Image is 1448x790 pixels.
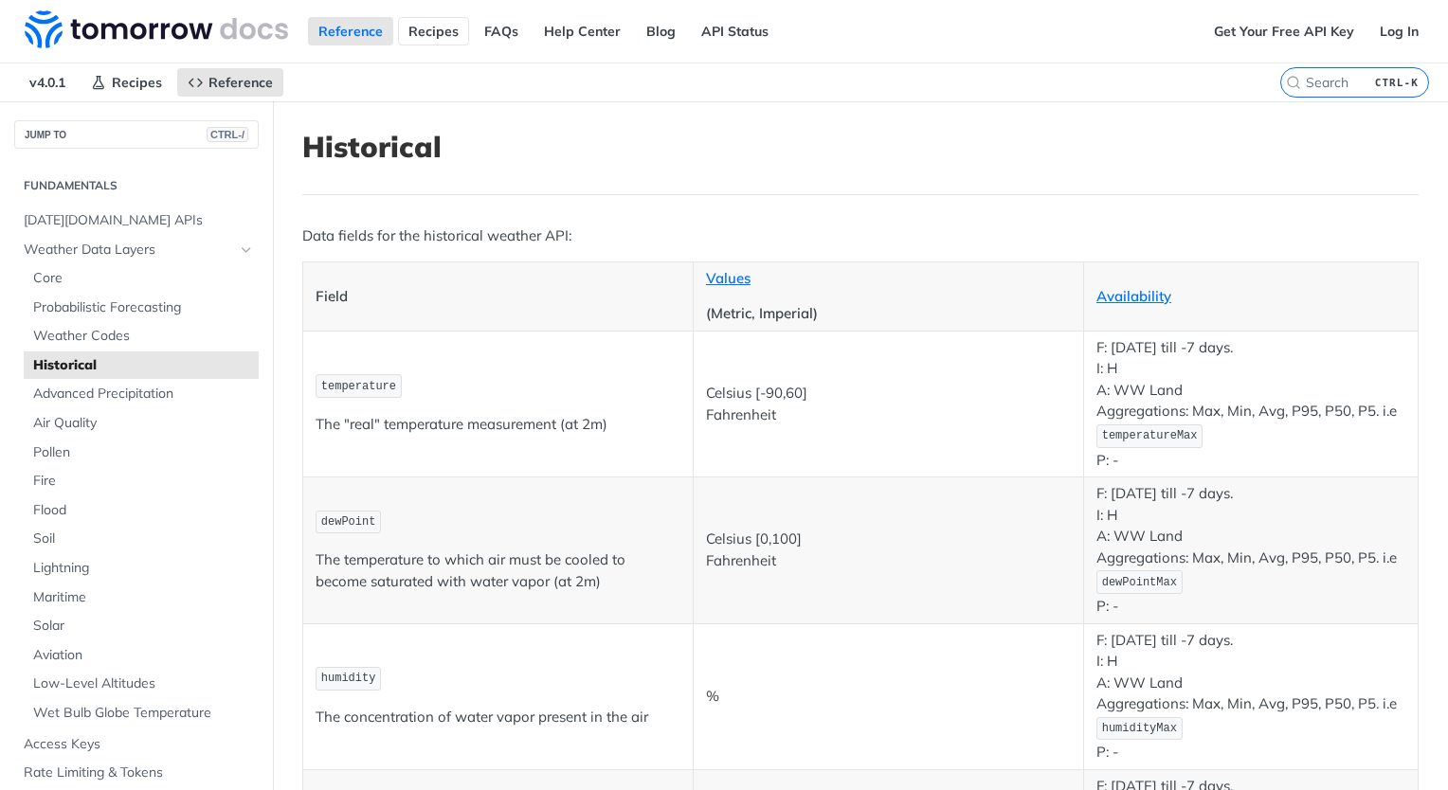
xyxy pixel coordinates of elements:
h2: Fundamentals [14,177,259,194]
p: % [706,686,1071,708]
p: The "real" temperature measurement (at 2m) [316,414,680,436]
a: Soil [24,525,259,553]
span: Recipes [112,74,162,91]
span: Soil [33,530,254,548]
a: Air Quality [24,409,259,438]
span: Fire [33,472,254,491]
span: Low-Level Altitudes [33,674,254,693]
span: Core [33,269,254,288]
a: Weather Data LayersHide subpages for Weather Data Layers [14,236,259,264]
span: Probabilistic Forecasting [33,298,254,317]
a: Rate Limiting & Tokens [14,759,259,787]
a: Low-Level Altitudes [24,670,259,698]
span: Lightning [33,559,254,578]
p: The concentration of water vapor present in the air [316,707,680,728]
a: Core [24,264,259,293]
a: Pollen [24,439,259,467]
span: Maritime [33,588,254,607]
p: Celsius [0,100] Fahrenheit [706,529,1071,571]
span: [DATE][DOMAIN_NAME] APIs [24,211,254,230]
a: Access Keys [14,730,259,759]
a: Log In [1369,17,1429,45]
span: Rate Limiting & Tokens [24,763,254,782]
p: F: [DATE] till -7 days. I: H A: WW Land Aggregations: Max, Min, Avg, P95, P50, P5. i.e P: - [1096,337,1405,471]
a: Availability [1096,287,1171,305]
a: Blog [636,17,686,45]
span: Solar [33,617,254,636]
a: Reference [308,17,393,45]
svg: Search [1286,75,1301,90]
p: (Metric, Imperial) [706,303,1071,325]
a: Wet Bulb Globe Temperature [24,699,259,727]
p: F: [DATE] till -7 days. I: H A: WW Land Aggregations: Max, Min, Avg, P95, P50, P5. i.e P: - [1096,483,1405,617]
a: Fire [24,467,259,495]
p: Field [316,286,680,308]
span: Historical [33,356,254,375]
span: Pollen [33,443,254,462]
a: Recipes [81,68,172,97]
a: API Status [691,17,779,45]
span: CTRL-/ [207,127,248,142]
a: FAQs [474,17,529,45]
p: Data fields for the historical weather API: [302,225,1419,247]
span: temperature [321,380,396,393]
span: Weather Data Layers [24,241,234,260]
span: Wet Bulb Globe Temperature [33,704,254,723]
a: Reference [177,68,283,97]
p: F: [DATE] till -7 days. I: H A: WW Land Aggregations: Max, Min, Avg, P95, P50, P5. i.e P: - [1096,630,1405,763]
a: Lightning [24,554,259,583]
span: dewPoint [321,515,376,529]
span: Flood [33,501,254,520]
span: Advanced Precipitation [33,385,254,404]
span: humidityMax [1102,722,1177,735]
a: Historical [24,351,259,380]
span: Access Keys [24,735,254,754]
h1: Historical [302,130,1419,164]
span: humidity [321,672,376,685]
a: Get Your Free API Key [1204,17,1365,45]
span: Aviation [33,646,254,665]
span: dewPointMax [1102,576,1177,589]
span: Air Quality [33,414,254,433]
a: Flood [24,496,259,525]
p: The temperature to which air must be cooled to become saturated with water vapor (at 2m) [316,549,680,592]
a: Probabilistic Forecasting [24,294,259,322]
a: Recipes [398,17,469,45]
a: [DATE][DOMAIN_NAME] APIs [14,206,259,235]
button: JUMP TOCTRL-/ [14,120,259,149]
a: Advanced Precipitation [24,380,259,408]
span: Weather Codes [33,327,254,346]
span: Reference [208,74,273,91]
img: Tomorrow.io Weather API Docs [25,10,288,48]
a: Maritime [24,584,259,612]
a: Help Center [534,17,631,45]
a: Solar [24,612,259,640]
a: Weather Codes [24,322,259,350]
p: Celsius [-90,60] Fahrenheit [706,383,1071,425]
a: Aviation [24,641,259,670]
kbd: CTRL-K [1370,73,1423,92]
a: Values [706,269,751,287]
span: temperatureMax [1102,429,1198,442]
button: Hide subpages for Weather Data Layers [239,242,254,258]
span: v4.0.1 [19,68,76,97]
